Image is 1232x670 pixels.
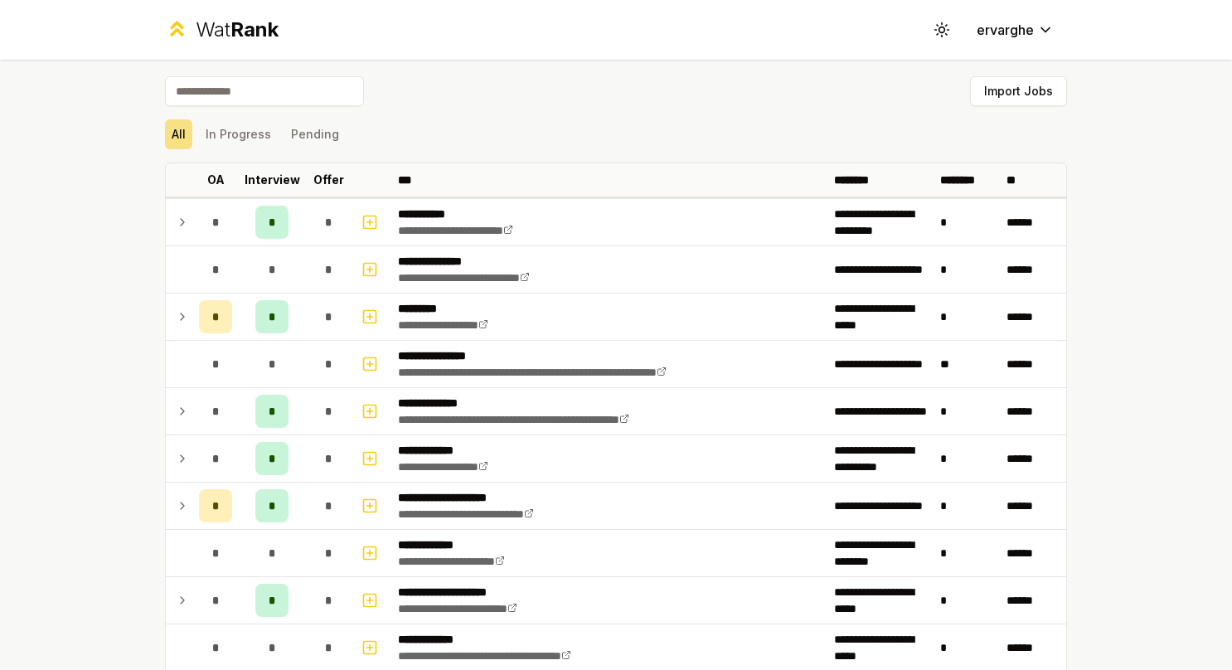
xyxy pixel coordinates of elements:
p: Offer [313,172,344,188]
span: ervarghe [977,20,1034,40]
a: WatRank [165,17,279,43]
button: Import Jobs [970,76,1067,106]
button: All [165,119,192,149]
button: ervarghe [963,15,1067,45]
button: Pending [284,119,346,149]
div: Wat [196,17,279,43]
button: In Progress [199,119,278,149]
p: Interview [245,172,300,188]
p: OA [207,172,225,188]
span: Rank [230,17,279,41]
